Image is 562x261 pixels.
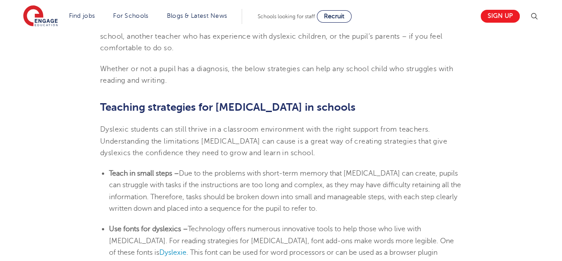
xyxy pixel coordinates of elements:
a: Sign up [481,10,520,23]
a: Blogs & Latest News [167,12,227,19]
b: Use fonts for dyslexics – [109,225,188,233]
span: Recruit [324,13,344,20]
span: Due to the problems with short-term memory that [MEDICAL_DATA] can create, pupils can struggle wi... [109,169,461,213]
a: Dyslexie [159,249,186,257]
a: For Schools [113,12,148,19]
b: Teaching strategies for [MEDICAL_DATA] in schools [100,101,356,113]
a: Recruit [317,10,352,23]
span: Whether or not a pupil has a diagnosis, the below strategies can help any school child who strugg... [100,65,453,84]
b: Teach in small steps – [109,169,179,177]
span: Schools looking for staff [258,13,315,20]
span: Dyslexic students can still thrive in a classroom environment with the right support from teacher... [100,125,447,157]
img: Engage Education [23,5,58,28]
span: . This font can be used for word processors or can be used as a browser plugin [186,249,437,257]
a: Find jobs [69,12,95,19]
span: Technology offers numerous innovative tools to help those who live with [MEDICAL_DATA]. For readi... [109,225,454,257]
